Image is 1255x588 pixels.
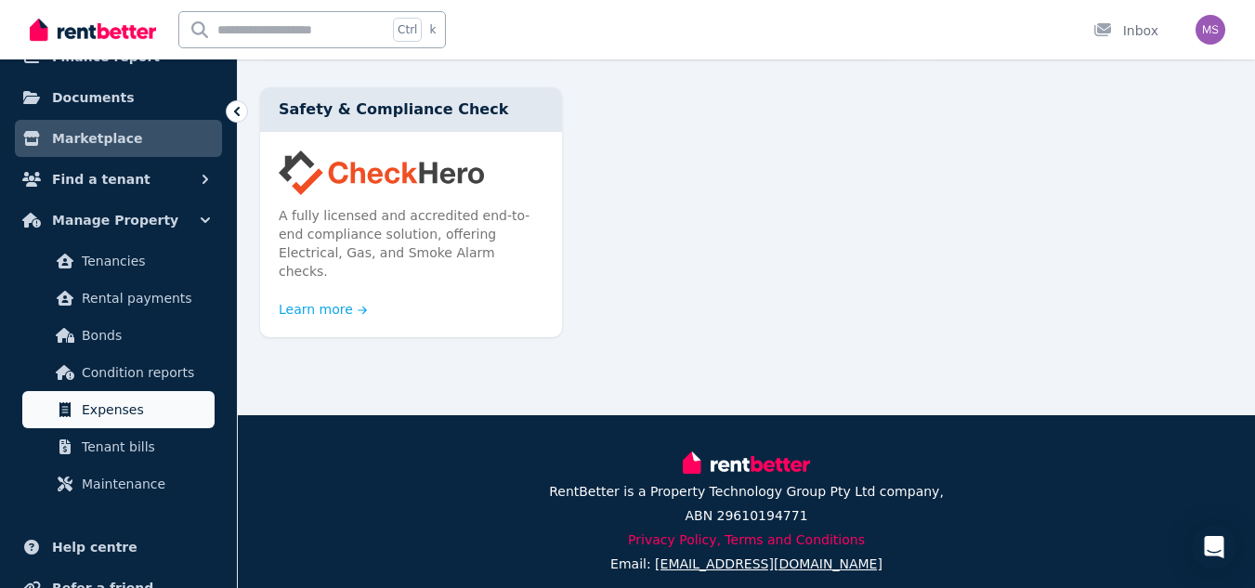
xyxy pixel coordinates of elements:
[393,18,422,42] span: Ctrl
[82,361,207,384] span: Condition reports
[22,428,215,465] a: Tenant bills
[610,555,882,573] p: Email:
[52,168,150,190] span: Find a tenant
[1093,21,1158,40] div: Inbox
[82,436,207,458] span: Tenant bills
[22,465,215,503] a: Maintenance
[15,202,222,239] button: Manage Property
[82,473,207,495] span: Maintenance
[82,287,207,309] span: Rental payments
[52,86,135,109] span: Documents
[82,399,207,421] span: Expenses
[52,209,178,231] span: Manage Property
[15,161,222,198] button: Find a tenant
[628,532,865,547] a: Privacy Policy, Terms and Conditions
[260,87,562,132] div: Safety & Compliance Check
[22,280,215,317] a: Rental payments
[549,482,944,501] p: RentBetter is a Property Technology Group Pty Ltd company,
[22,354,215,391] a: Condition reports
[30,16,156,44] img: RentBetter
[52,127,142,150] span: Marketplace
[683,449,809,477] img: RentBetter
[15,529,222,566] a: Help centre
[1192,525,1236,569] div: Open Intercom Messenger
[279,150,543,195] img: Safety & Compliance Check
[279,206,543,281] p: A fully licensed and accredited end-to-end compliance solution, offering Electrical, Gas, and Smo...
[52,536,137,558] span: Help centre
[655,556,882,571] span: [EMAIL_ADDRESS][DOMAIN_NAME]
[15,120,222,157] a: Marketplace
[429,22,436,37] span: k
[22,242,215,280] a: Tenancies
[1196,15,1225,45] img: Milan Singh
[82,250,207,272] span: Tenancies
[82,324,207,346] span: Bonds
[279,300,368,319] a: Learn more
[685,506,807,525] p: ABN 29610194771
[22,391,215,428] a: Expenses
[15,79,222,116] a: Documents
[22,317,215,354] a: Bonds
